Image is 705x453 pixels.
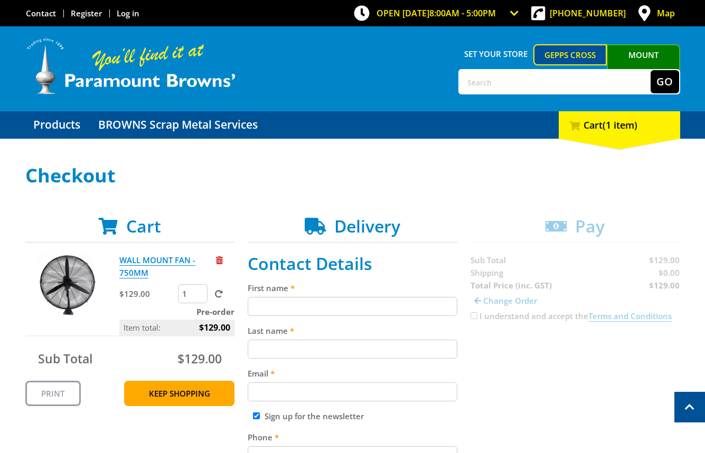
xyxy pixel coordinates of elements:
[248,431,457,444] label: Phone
[124,381,234,406] a: Keep Shopping
[177,350,222,367] span: $129.00
[25,165,680,186] h1: Checkout
[35,254,99,317] img: WALL MOUNT FAN - 750MM
[25,37,237,95] img: Paramount Browns'
[119,255,195,278] a: WALL MOUNT FAN - 750MM
[607,44,680,84] a: Mount [PERSON_NAME]
[248,282,457,294] label: First name
[25,381,81,406] a: Print
[248,254,457,274] h2: Contact Details
[248,367,457,380] label: Email
[459,70,651,93] input: Search
[119,320,234,335] p: Item total:
[25,111,88,139] a: Go to the Products page
[559,111,680,139] div: Cart
[651,70,679,93] button: Go
[265,411,364,421] label: Sign up for the newsletter
[117,8,139,18] a: Log in
[248,324,457,337] label: Last name
[334,215,400,237] span: Delivery
[603,119,637,131] span: (1 item)
[119,305,234,318] p: Pre-order
[248,382,457,401] input: Please enter your email address.
[38,350,92,367] span: Sub Total
[126,215,161,237] span: Cart
[71,8,102,18] a: Go to the registration page
[377,7,496,19] span: OPEN [DATE]
[199,320,230,335] span: $129.00
[26,8,56,18] a: Go to the Contact page
[248,297,457,316] input: Please enter your first name.
[429,7,496,19] span: 8:00am - 5:00pm
[248,340,457,359] input: Please enter your last name.
[533,44,607,65] a: Gepps Cross
[119,287,176,300] p: $129.00
[216,255,223,265] a: Remove from cart
[90,111,266,139] a: Go to the BROWNS Scrap Metal Services page
[458,44,534,63] span: Set your store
